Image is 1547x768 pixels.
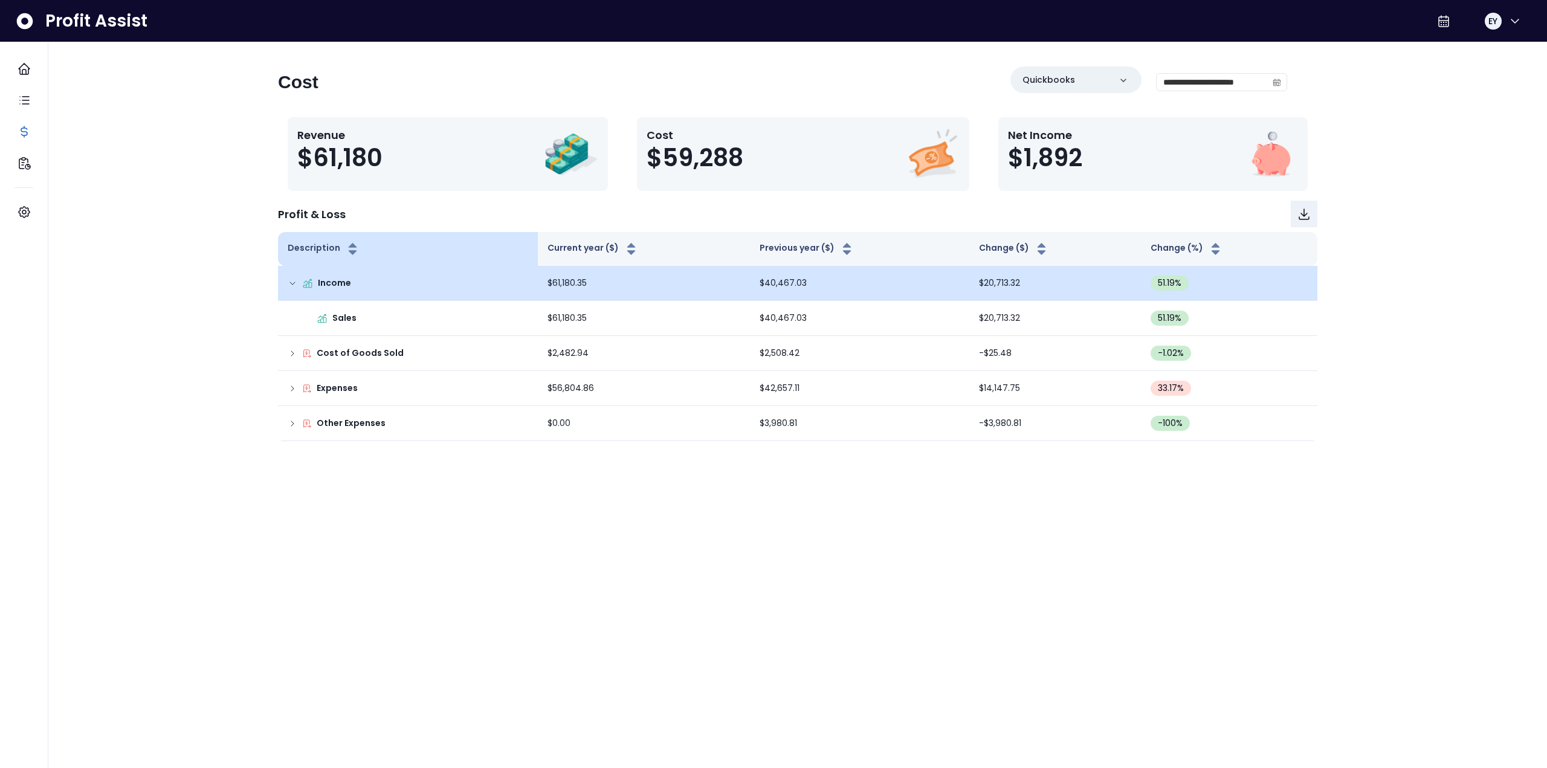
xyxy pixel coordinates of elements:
span: $61,180 [297,143,383,172]
span: $1,892 [1008,143,1082,172]
p: Cost of Goods Sold [317,347,404,360]
td: $20,713.32 [969,266,1141,301]
button: Change ($) [979,242,1049,256]
td: $0.00 [538,406,750,441]
p: Revenue [297,127,383,143]
span: 51.19 % [1158,277,1181,289]
td: -$25.48 [969,336,1141,371]
td: $14,147.75 [969,371,1141,406]
p: Income [318,277,351,289]
p: Sales [332,312,357,324]
td: $2,508.42 [750,336,969,371]
button: Change (%) [1151,242,1223,256]
p: Quickbooks [1022,74,1075,86]
td: $61,180.35 [538,266,750,301]
td: $61,180.35 [538,301,750,336]
button: Previous year ($) [760,242,854,256]
span: 33.17 % [1158,382,1184,395]
td: -$3,980.81 [969,406,1141,441]
span: EY [1488,15,1497,27]
td: $2,482.94 [538,336,750,371]
td: $40,467.03 [750,266,969,301]
span: -1.02 % [1158,347,1184,360]
p: Cost [647,127,743,143]
svg: calendar [1273,78,1281,86]
button: Download [1291,201,1317,227]
td: $20,713.32 [969,301,1141,336]
img: Revenue [544,127,598,181]
td: $40,467.03 [750,301,969,336]
td: $3,980.81 [750,406,969,441]
span: Profit Assist [45,10,147,32]
img: Net Income [1244,127,1298,181]
p: Expenses [317,382,358,395]
h2: Cost [278,71,318,93]
button: Description [288,242,360,256]
img: Cost [905,127,960,181]
p: Profit & Loss [278,206,346,222]
span: $59,288 [647,143,743,172]
td: $42,657.11 [750,371,969,406]
button: Current year ($) [547,242,639,256]
td: $56,804.86 [538,371,750,406]
p: Net Income [1008,127,1082,143]
p: Other Expenses [317,417,386,430]
span: 51.19 % [1158,312,1181,324]
span: -100 % [1158,417,1183,430]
